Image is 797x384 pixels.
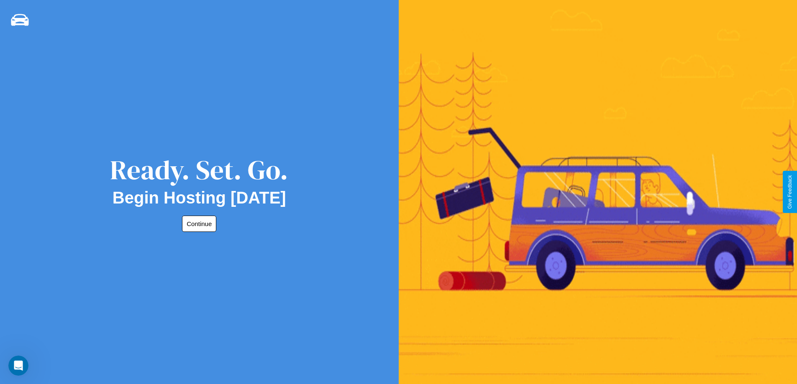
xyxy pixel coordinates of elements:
div: Ready. Set. Go. [110,151,288,188]
button: Continue [182,216,216,232]
div: Give Feedback [787,175,793,209]
iframe: Intercom live chat [8,356,28,376]
h2: Begin Hosting [DATE] [113,188,286,207]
